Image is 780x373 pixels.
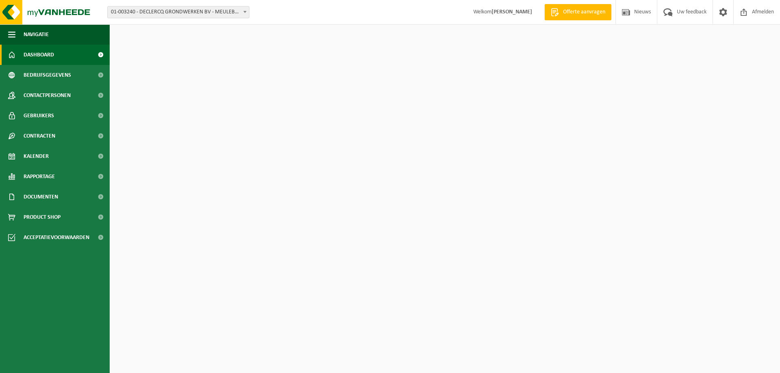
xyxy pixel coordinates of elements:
span: Contracten [24,126,55,146]
strong: [PERSON_NAME] [492,9,532,15]
span: Dashboard [24,45,54,65]
span: 01-003240 - DECLERCQ GRONDWERKEN BV - MEULEBEKE [108,6,249,18]
span: Navigatie [24,24,49,45]
a: Offerte aanvragen [544,4,611,20]
span: Acceptatievoorwaarden [24,227,89,248]
span: Documenten [24,187,58,207]
span: Contactpersonen [24,85,71,106]
span: Bedrijfsgegevens [24,65,71,85]
span: Kalender [24,146,49,166]
span: Product Shop [24,207,61,227]
span: 01-003240 - DECLERCQ GRONDWERKEN BV - MEULEBEKE [107,6,249,18]
span: Gebruikers [24,106,54,126]
span: Offerte aanvragen [561,8,607,16]
span: Rapportage [24,166,55,187]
